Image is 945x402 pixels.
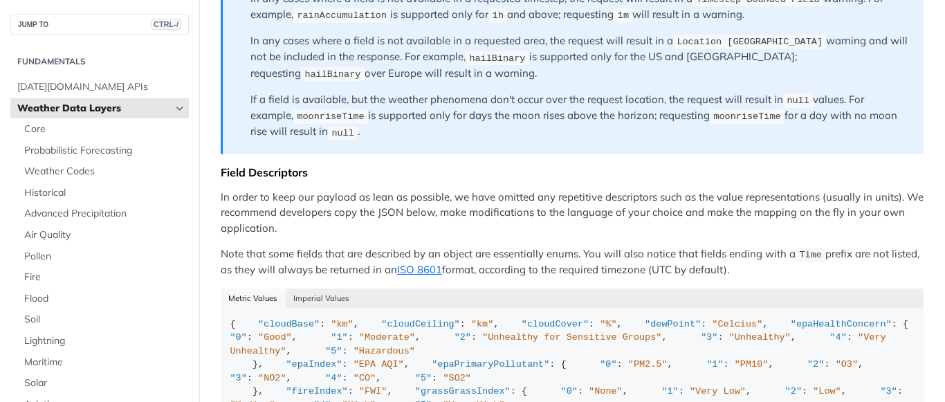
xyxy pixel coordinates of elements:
span: Weather Data Layers [17,102,171,116]
span: "0" [600,359,616,369]
span: "2" [807,359,824,369]
span: Advanced Precipitation [24,207,185,221]
span: Location [GEOGRAPHIC_DATA] [677,37,823,47]
span: rainAccumulation [297,10,387,21]
span: Historical [24,186,185,200]
span: "cloudCover" [522,319,589,329]
a: Pollen [17,246,189,267]
a: Flood [17,289,189,309]
span: "NO2" [258,373,286,383]
span: "0" [561,386,578,396]
span: 1h [493,10,504,21]
a: Core [17,119,189,140]
span: Air Quality [24,228,185,242]
span: "Unhealthy for Sensitive Groups" [482,332,661,342]
span: Flood [24,292,185,306]
span: "dewPoint" [645,319,701,329]
a: Soil [17,309,189,330]
span: "km" [331,319,353,329]
span: "cloudCeiling" [381,319,459,329]
span: "Moderate" [359,332,415,342]
span: moonriseTime [297,111,364,122]
span: Weather Codes [24,165,185,179]
span: "Good" [258,332,292,342]
span: "SO2" [443,373,471,383]
span: "1" [706,359,723,369]
span: hailBinary [304,69,360,80]
a: Probabilistic Forecasting [17,140,189,161]
a: Solar [17,373,189,394]
span: "FWI" [359,386,387,396]
span: "grassGrassIndex" [415,386,511,396]
p: If a field is available, but the weather phenomena don't occur over the request location, the req... [250,92,910,140]
span: "epaIndex" [286,359,342,369]
span: Maritime [24,356,185,369]
p: In order to keep our payload as lean as possible, we have omitted any repetitive descriptors such... [221,190,924,237]
span: "Very Unhealthy" [230,332,892,356]
span: "Celcius" [712,319,762,329]
span: [DATE][DOMAIN_NAME] APIs [17,80,185,94]
span: moonriseTime [713,111,780,122]
span: "km" [471,319,493,329]
a: Maritime [17,352,189,373]
span: Lightning [24,334,185,348]
button: JUMP TOCTRL-/ [10,14,189,35]
span: "PM10" [735,359,769,369]
span: "EPA AQI" [354,359,404,369]
p: In any cases where a field is not available in a requested area, the request will result in a war... [250,33,910,82]
span: null [331,127,354,138]
span: Time [799,250,821,260]
h2: Fundamentals [10,55,189,68]
span: "2" [785,386,802,396]
span: "5" [325,346,342,356]
span: "None" [589,386,623,396]
span: CTRL-/ [151,19,181,30]
span: 1m [618,10,629,21]
span: "Very Low" [690,386,746,396]
span: "fireIndex" [286,386,348,396]
a: Advanced Precipitation [17,203,189,224]
span: "Low" [813,386,841,396]
span: "%" [600,319,616,329]
span: "3" [880,386,897,396]
a: Lightning [17,331,189,351]
span: "cloudBase" [258,319,320,329]
span: hailBinary [469,53,525,63]
a: Weather Data LayersHide subpages for Weather Data Layers [10,98,189,119]
a: Fire [17,267,189,288]
span: "4" [325,373,342,383]
span: "CO" [354,373,376,383]
span: "Hazardous" [354,346,415,356]
span: Probabilistic Forecasting [24,144,185,158]
p: Note that some fields that are described by an object are essentially enums. You will also notice... [221,246,924,278]
span: Core [24,122,185,136]
span: "PM2.5" [628,359,668,369]
span: "Unhealthy" [729,332,791,342]
span: "epaHealthConcern" [791,319,892,329]
span: "epaPrimaryPollutant" [432,359,549,369]
span: Pollen [24,250,185,264]
span: Fire [24,271,185,284]
span: "O3" [836,359,858,369]
a: Weather Codes [17,161,189,182]
span: "2" [455,332,471,342]
span: "5" [415,373,432,383]
span: Soil [24,313,185,327]
span: "3" [230,373,247,383]
a: ISO 8601 [397,263,442,276]
span: Solar [24,376,185,390]
button: Imperial Values [286,289,358,308]
button: Hide subpages for Weather Data Layers [174,103,185,114]
span: "0" [230,332,247,342]
a: Air Quality [17,225,189,246]
span: "4" [830,332,847,342]
span: "1" [661,386,678,396]
span: "1" [331,332,347,342]
a: Historical [17,183,189,203]
span: null [787,95,809,106]
div: Field Descriptors [221,165,924,179]
span: "3" [701,332,717,342]
a: [DATE][DOMAIN_NAME] APIs [10,77,189,98]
